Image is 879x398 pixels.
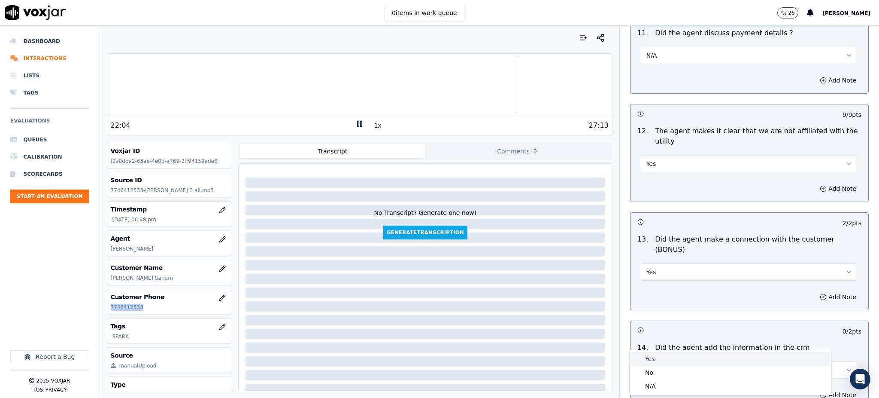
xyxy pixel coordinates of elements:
[111,245,228,252] p: [PERSON_NAME]
[589,120,609,131] div: 27:13
[631,366,830,380] div: No
[843,327,861,336] p: 0 / 2 pts
[33,386,43,393] button: TOS
[634,126,652,147] p: 12 .
[111,187,228,194] p: 7746412533-[PERSON_NAME] 3 all.mp3
[655,234,861,255] p: Did the agent make a connection with the customer (BONUS)
[10,84,89,101] a: Tags
[111,234,228,243] h3: Agent
[112,333,228,340] p: SPARK
[815,183,861,195] button: Add Note
[655,28,793,38] p: Did the agent discuss payment details ?
[373,119,383,132] button: 1x
[111,158,228,165] p: f2a8dde2-63ae-4e0d-a769-2ff94159ede6
[10,165,89,183] a: Scorecards
[10,148,89,165] a: Calibration
[10,190,89,203] button: Start an Evaluation
[634,28,652,38] p: 11 .
[634,234,652,255] p: 13 .
[634,343,652,353] p: 14 .
[111,147,228,155] h3: Voxjar ID
[111,205,228,214] h3: Timestamp
[111,275,228,282] p: [PERSON_NAME] Sanum
[822,10,870,16] span: [PERSON_NAME]
[111,380,228,389] h3: Type
[36,377,70,384] p: 2025 Voxjar
[10,67,89,84] a: Lists
[631,380,830,393] div: N/A
[843,219,861,227] p: 2 / 2 pts
[531,147,539,155] span: 0
[10,116,89,131] h6: Evaluations
[111,176,228,184] h3: Source ID
[646,159,656,168] span: Yes
[119,362,157,369] div: manualUpload
[822,8,879,18] button: [PERSON_NAME]
[815,291,861,303] button: Add Note
[850,369,870,389] div: Open Intercom Messenger
[646,51,657,60] span: N/A
[777,7,807,18] button: 26
[10,50,89,67] a: Interactions
[655,343,809,353] p: Did the agent add the information in the crm
[111,120,130,131] div: 22:04
[655,126,861,147] p: The agent makes it clear that we are not affiliated with the utility
[843,110,861,119] p: 9 / 9 pts
[777,7,798,18] button: 26
[385,5,464,21] button: 0items in work queue
[646,268,656,276] span: Yes
[111,351,228,360] h3: Source
[10,350,89,363] button: Report a Bug
[10,33,89,50] a: Dashboard
[240,144,425,158] button: Transcript
[111,263,228,272] h3: Customer Name
[383,226,467,239] button: GenerateTranscription
[45,386,67,393] button: Privacy
[10,131,89,148] a: Queues
[111,322,228,331] h3: Tags
[788,9,794,16] p: 26
[815,74,861,86] button: Add Note
[112,216,228,223] p: [DATE] 06:48 pm
[5,5,66,20] img: voxjar logo
[374,208,476,226] div: No Transcript? Generate one now!
[631,352,830,366] div: Yes
[425,144,611,158] button: Comments
[111,304,228,311] p: 7746412533
[111,293,228,301] h3: Customer Phone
